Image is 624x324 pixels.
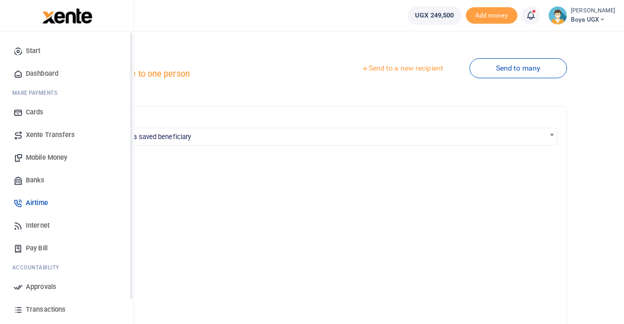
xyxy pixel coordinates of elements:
[571,7,616,15] small: [PERSON_NAME]
[335,59,470,78] a: Send to a new recipient
[8,298,125,321] a: Transactions
[8,214,125,237] a: Internet
[26,152,67,163] span: Mobile Money
[26,46,41,56] span: Start
[8,146,125,169] a: Mobile Money
[26,175,45,185] span: Banks
[549,6,567,25] img: profile-user
[20,264,59,271] span: countability
[96,128,557,146] span: Search for a saved beneficiary
[571,15,616,24] span: Boya UGX
[97,128,557,144] span: Search for a saved beneficiary
[8,62,125,85] a: Dashboard
[8,276,125,298] a: Approvals
[466,7,518,24] span: Add money
[26,220,50,231] span: Internet
[88,53,323,64] h4: Airtime
[470,58,567,78] a: Send to many
[26,69,58,79] span: Dashboard
[8,40,125,62] a: Start
[26,304,66,315] span: Transactions
[26,107,44,117] span: Cards
[26,282,56,292] span: Approvals
[8,85,125,101] li: M
[18,89,58,97] span: ake Payments
[8,237,125,260] a: Pay Bill
[404,6,466,25] li: Wallet ballance
[8,124,125,146] a: Xente Transfers
[8,101,125,124] a: Cards
[26,198,48,208] span: Airtime
[26,243,47,253] span: Pay Bill
[8,192,125,214] a: Airtime
[466,7,518,24] li: Toup your wallet
[408,6,462,25] a: UGX 249,500
[8,169,125,192] a: Banks
[26,130,75,140] span: Xente Transfers
[549,6,616,25] a: profile-user [PERSON_NAME] Boya UGX
[41,11,92,19] a: logo-small logo-large logo-large
[8,260,125,276] li: Ac
[101,133,191,141] span: Search for a saved beneficiary
[88,69,323,79] h5: Send airtime to one person
[466,11,518,19] a: Add money
[415,10,454,21] span: UGX 249,500
[42,8,92,24] img: logo-large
